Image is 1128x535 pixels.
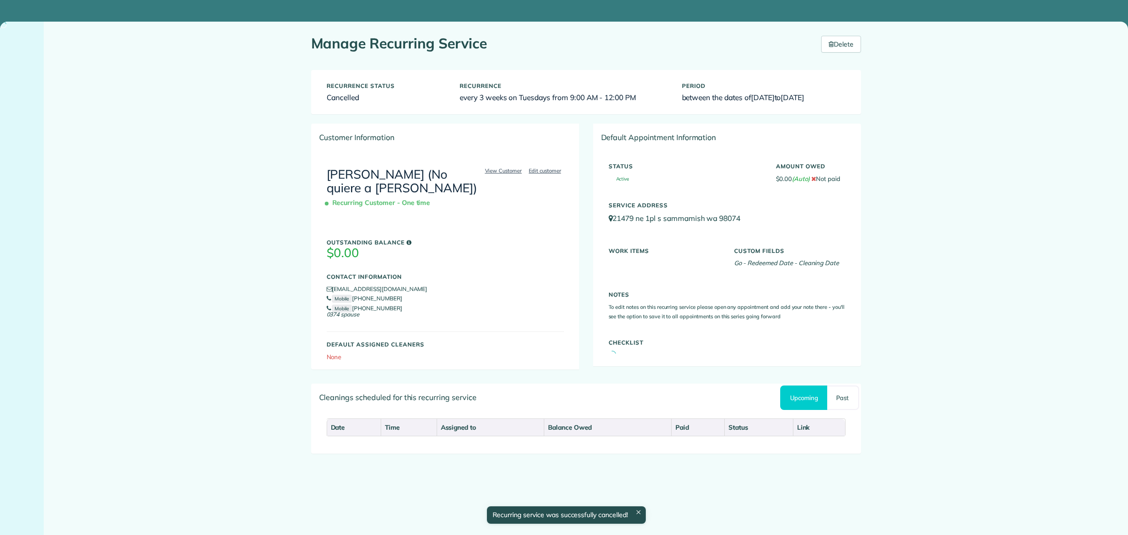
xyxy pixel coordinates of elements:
div: Date [331,423,377,432]
h5: Default Assigned Cleaners [327,341,564,347]
a: Mobile[PHONE_NUMBER] [327,295,402,302]
div: Paid [675,423,721,432]
span: Active [609,177,629,181]
span: Recurring Customer - One time [327,195,434,212]
div: Link [797,423,841,432]
h5: Period [682,83,846,89]
span: None [327,353,342,361]
div: Recurring service was successfully cancelled! [486,506,645,524]
div: Time [385,423,432,432]
div: Customer Information [312,124,579,150]
h5: Recurrence status [327,83,446,89]
h6: Cancelled [327,94,446,102]
a: Mobile[PHONE_NUMBER] [327,305,402,312]
span: [DATE] [781,93,804,102]
div: Cleanings scheduled for this recurring service [312,384,861,410]
h3: $0.00 [327,246,564,260]
h5: Checklist [609,339,846,346]
p: 21479 ne 1pl s sammamish wa 98074 [609,213,846,224]
a: Past [827,386,859,410]
span: 0374 spause [327,311,360,318]
h5: Outstanding Balance [327,239,564,245]
div: $0.00 Not paid [769,158,853,183]
div: Balance Owed [548,423,667,432]
a: Upcoming [780,386,827,410]
span: [DATE] [751,93,775,102]
a: View Customer [482,166,525,175]
h6: between the dates of to [682,94,846,102]
div: Assigned to [441,423,540,432]
small: Mobile [332,295,352,303]
h5: Amount Owed [776,163,846,169]
h6: every 3 weeks on Tuesdays from 9:00 AM - 12:00 PM [460,94,668,102]
div: Default Appointment Information [594,124,861,150]
h5: Service Address [609,202,846,208]
h5: Recurrence [460,83,668,89]
h5: Notes [609,291,846,298]
div: Status [728,423,789,432]
h5: Custom Fields [734,248,846,254]
a: [PERSON_NAME] (No quiere a [PERSON_NAME]) [327,166,477,196]
em: (Auto) [792,175,810,182]
em: Go - Redeemed Date - Cleaning Date [734,259,839,267]
h5: Work Items [609,248,720,254]
h5: Status [609,163,762,169]
a: Delete [821,36,861,53]
small: To edit notes on this recurring service please open any appointment and add your note there - you... [609,304,845,320]
h5: Contact Information [327,274,564,280]
h1: Manage Recurring Service [311,36,807,51]
li: [EMAIL_ADDRESS][DOMAIN_NAME] [327,284,564,294]
small: Mobile [332,305,352,313]
a: Edit customer [526,166,564,175]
